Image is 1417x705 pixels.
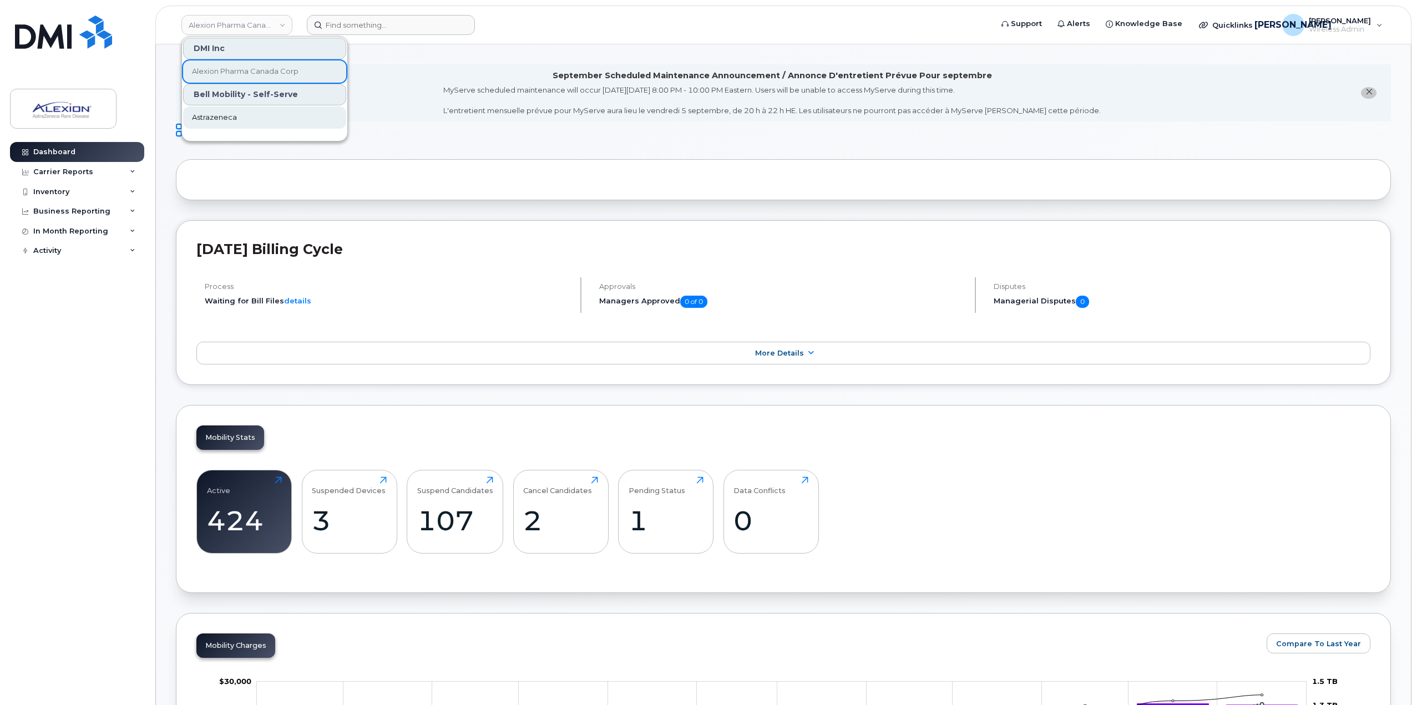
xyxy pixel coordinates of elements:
span: 0 [1076,296,1089,308]
h4: Process [205,282,571,291]
span: 0 of 0 [680,296,707,308]
div: Suspend Candidates [417,476,493,495]
a: Suspend Candidates107 [417,476,493,547]
div: Data Conflicts [733,476,786,495]
g: $0 [219,677,251,686]
div: Bell Mobility - Self-Serve [183,84,346,105]
button: close notification [1361,87,1376,99]
span: More Details [755,349,804,357]
a: Data Conflicts0 [733,476,808,547]
div: September Scheduled Maintenance Announcement / Annonce D'entretient Prévue Pour septembre [553,70,992,82]
div: 0 [733,504,808,537]
div: DMI Inc [183,38,346,59]
tspan: $30,000 [219,677,251,686]
a: Suspended Devices3 [312,476,387,547]
div: Cancel Candidates [523,476,592,495]
h4: Approvals [599,282,965,291]
button: Compare To Last Year [1267,633,1370,653]
a: Cancel Candidates2 [523,476,598,547]
h4: Disputes [994,282,1370,291]
span: Astrazeneca [192,112,237,123]
div: Active [207,476,230,495]
a: Alexion Pharma Canada Corp [183,60,346,83]
div: 2 [523,504,598,537]
tspan: 1.5 TB [1312,677,1338,686]
span: Compare To Last Year [1276,638,1361,649]
a: Pending Status1 [629,476,704,547]
div: 424 [207,504,282,537]
a: Active424 [207,476,282,547]
div: 3 [312,504,387,537]
a: details [284,296,311,305]
div: Suspended Devices [312,476,386,495]
h5: Managerial Disputes [994,296,1370,308]
div: MyServe scheduled maintenance will occur [DATE][DATE] 8:00 PM - 10:00 PM Eastern. Users will be u... [443,85,1101,116]
h2: [DATE] Billing Cycle [196,241,1370,257]
div: 107 [417,504,493,537]
h5: Managers Approved [599,296,965,308]
a: Astrazeneca [183,106,346,129]
div: 1 [629,504,704,537]
div: Pending Status [629,476,685,495]
span: Alexion Pharma Canada Corp [192,66,298,77]
li: Waiting for Bill Files [205,296,571,306]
